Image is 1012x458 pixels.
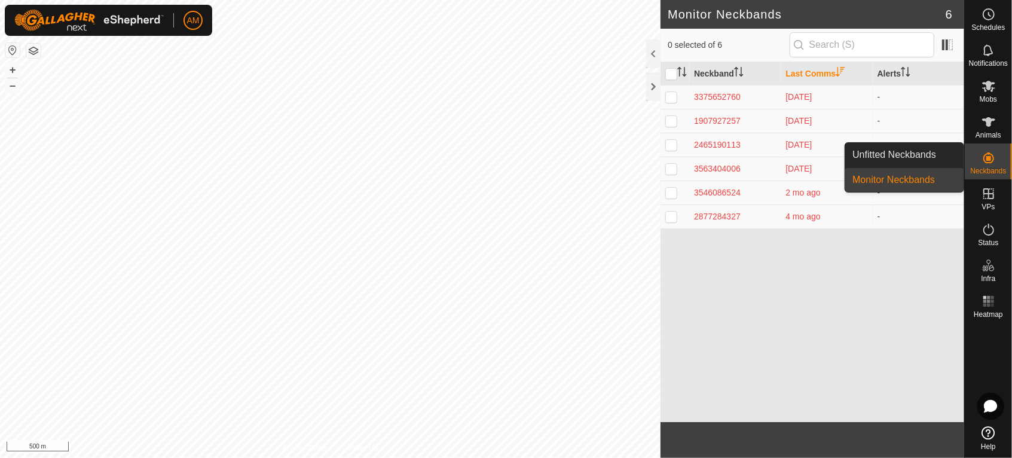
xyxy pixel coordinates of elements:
[14,10,164,31] img: Gallagher Logo
[677,69,687,78] p-sorticon: Activate to sort
[873,133,964,157] td: -
[785,188,820,197] span: 15 June 2025, 4:01 am
[5,78,20,93] button: –
[694,187,776,199] div: 3546086524
[689,62,781,86] th: Neckband
[976,132,1001,139] span: Animals
[873,181,964,204] td: -
[978,239,998,246] span: Status
[5,63,20,77] button: +
[785,92,812,102] span: 7 Aug 2025, 9:59 am
[971,24,1005,31] span: Schedules
[946,5,952,23] span: 6
[969,60,1008,67] span: Notifications
[668,39,790,51] span: 0 selected of 6
[873,62,964,86] th: Alerts
[982,203,995,210] span: VPs
[668,7,946,22] h2: Monitor Neckbands
[873,109,964,133] td: -
[785,116,812,126] span: 7 Aug 2025, 9:07 am
[845,143,964,167] a: Unfitted Neckbands
[965,422,1012,455] a: Help
[734,69,744,78] p-sorticon: Activate to sort
[970,167,1006,175] span: Neckbands
[873,204,964,228] td: -
[785,140,812,149] span: 7 Aug 2025, 8:21 am
[836,69,845,78] p-sorticon: Activate to sort
[852,173,935,187] span: Monitor Neckbands
[852,148,936,162] span: Unfitted Neckbands
[781,62,872,86] th: Last Comms
[26,44,41,58] button: Map Layers
[694,91,776,103] div: 3375652760
[873,85,964,109] td: -
[187,14,200,27] span: AM
[785,164,812,173] span: 6 Aug 2025, 12:21 pm
[790,32,934,57] input: Search (S)
[694,163,776,175] div: 3563404006
[283,442,328,453] a: Privacy Policy
[785,212,820,221] span: 19 Mar 2025, 8:15 pm
[981,275,995,282] span: Infra
[694,210,776,223] div: 2877284327
[981,443,996,450] span: Help
[901,69,910,78] p-sorticon: Activate to sort
[974,311,1003,318] span: Heatmap
[845,168,964,192] a: Monitor Neckbands
[694,139,776,151] div: 2465190113
[694,115,776,127] div: 1907927257
[980,96,997,103] span: Mobs
[342,442,377,453] a: Contact Us
[5,43,20,57] button: Reset Map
